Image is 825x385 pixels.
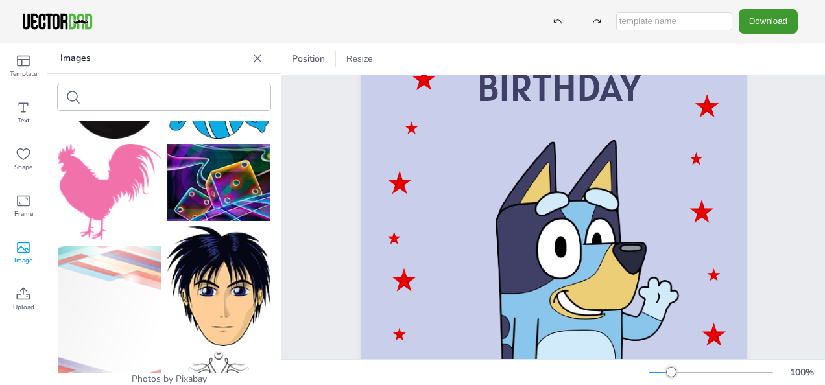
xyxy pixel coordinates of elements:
[786,366,817,379] div: 100 %
[341,49,378,69] button: Resize
[289,52,328,65] span: Position
[13,302,34,312] span: Upload
[477,62,641,112] span: BIRTHDAY
[18,115,30,126] span: Text
[60,43,247,74] p: Images
[14,162,32,172] span: Shape
[47,373,281,385] div: Photos by
[167,226,270,346] img: boy-38262_150.png
[167,144,270,221] img: given-67935_150.jpg
[14,209,33,219] span: Frame
[58,144,161,240] img: cock-1893885_150.png
[616,12,732,30] input: template name
[14,255,32,266] span: Image
[21,12,94,31] img: VectorDad-1.png
[10,69,37,79] span: Template
[739,9,798,33] button: Download
[176,373,207,385] a: Pixabay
